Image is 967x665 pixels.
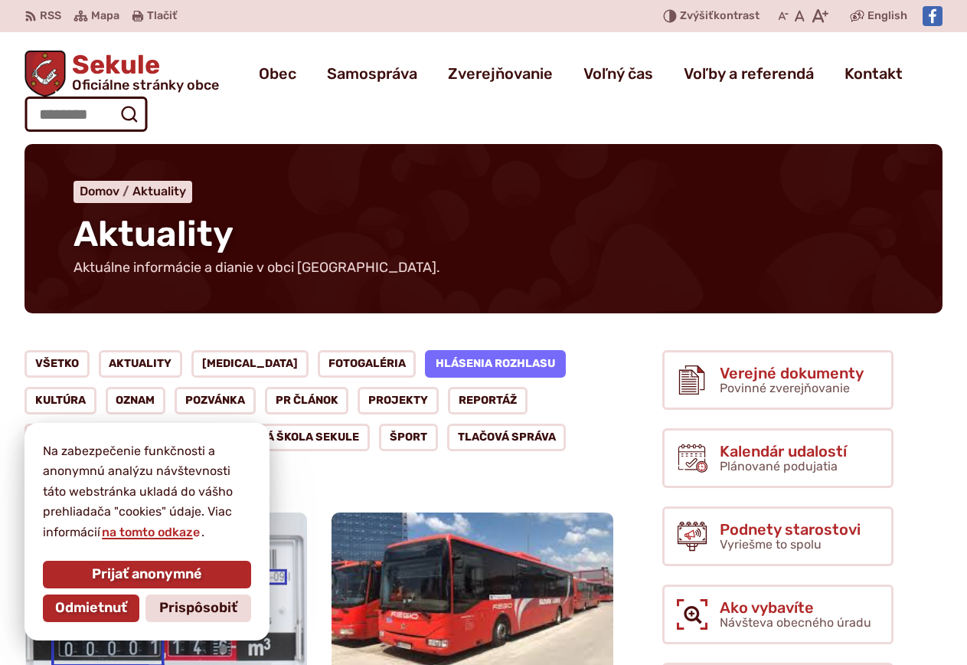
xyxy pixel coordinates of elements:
[720,459,838,473] span: Plánované podujatia
[844,52,903,95] a: Kontakt
[159,600,237,617] span: Prispôsobiť
[358,387,439,414] a: Projekty
[147,10,177,23] span: Tlačiť
[43,595,139,622] button: Odmietnuť
[99,350,183,378] a: Aktuality
[720,365,864,382] span: Verejné dokumenty
[74,213,234,255] span: Aktuality
[720,599,871,616] span: Ako vybavíte
[91,7,119,25] span: Mapa
[720,381,850,395] span: Povinné zverejňovanie
[684,52,814,95] a: Voľby a referendá
[80,184,132,198] a: Domov
[72,78,219,92] span: Oficiálne stránky obce
[923,6,942,26] img: Prejsť na Facebook stránku
[327,52,417,95] a: Samospráva
[25,51,219,97] a: Logo Sekule, prejsť na domovskú stránku.
[447,424,567,451] a: Tlačová správa
[74,260,441,277] p: Aktuálne informácie a dianie v obci [GEOGRAPHIC_DATA].
[43,561,251,588] button: Prijať anonymné
[680,10,760,23] span: kontrast
[100,525,201,539] a: na tomto odkaze
[55,600,127,617] span: Odmietnuť
[80,184,119,198] span: Domov
[720,443,847,460] span: Kalendár udalostí
[448,387,528,414] a: Reportáž
[720,521,861,538] span: Podnety starostovi
[448,52,553,95] a: Zverejňovanie
[265,387,349,414] a: PR článok
[40,7,61,25] span: RSS
[106,387,166,414] a: Oznam
[425,350,566,378] a: Hlásenia rozhlasu
[680,9,714,22] span: Zvýšiť
[379,424,438,451] a: Šport
[132,184,186,198] a: Aktuality
[66,52,219,92] span: Sekule
[145,595,251,622] button: Prispôsobiť
[211,424,371,451] a: Spojená škola Sekule
[662,428,893,488] a: Kalendár udalostí Plánované podujatia
[92,566,202,583] span: Prijať anonymné
[25,350,90,378] a: Všetko
[583,52,653,95] a: Voľný čas
[662,506,893,566] a: Podnety starostovi Vyriešme to spolu
[259,52,296,95] a: Obec
[318,350,417,378] a: Fotogaléria
[175,387,256,414] a: Pozvánka
[191,350,309,378] a: [MEDICAL_DATA]
[662,350,893,410] a: Verejné dokumenty Povinné zverejňovanie
[720,537,822,552] span: Vyriešme to spolu
[43,441,251,542] p: Na zabezpečenie funkčnosti a anonymnú analýzu návštevnosti táto webstránka ukladá do vášho prehli...
[662,585,893,644] a: Ako vybavíte Návšteva obecného úradu
[25,387,96,414] a: Kultúra
[720,615,871,630] span: Návšteva obecného úradu
[864,7,910,25] a: English
[867,7,907,25] span: English
[25,51,66,97] img: Prejsť na domovskú stránku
